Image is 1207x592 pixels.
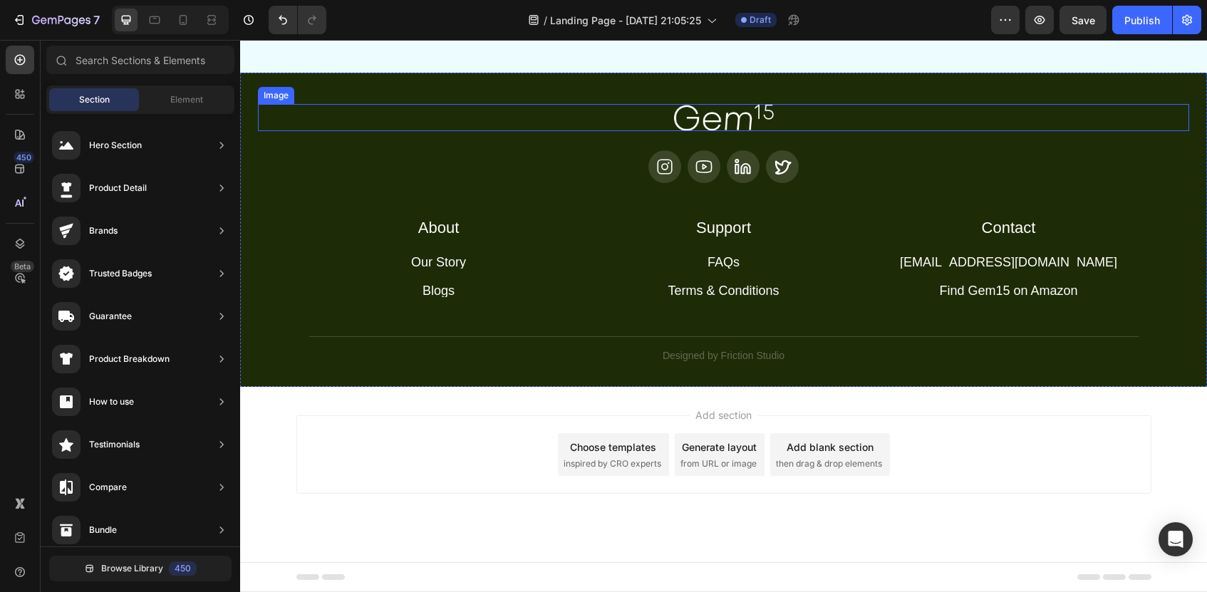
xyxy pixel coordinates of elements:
[660,216,877,229] a: [EMAIL_ADDRESS][DOMAIN_NAME]
[440,417,517,430] span: from URL or image
[89,181,147,195] div: Product Detail
[21,49,51,62] div: Image
[169,561,197,576] div: 450
[1159,522,1193,556] div: Open Intercom Messenger
[1124,13,1160,28] div: Publish
[89,309,132,323] div: Guarantee
[1060,6,1107,34] button: Save
[101,562,163,575] span: Browse Library
[89,523,117,537] div: Bundle
[699,244,837,257] a: Find Gem15 on Amazon
[170,93,203,106] span: Element
[442,400,517,415] div: Generate layout
[89,437,140,452] div: Testimonials
[79,93,110,106] span: Section
[750,14,771,26] span: Draft
[6,6,106,34] button: 7
[89,352,170,366] div: Product Breakdown
[330,400,416,415] div: Choose templates
[240,40,1207,592] iframe: To enrich screen reader interactions, please activate Accessibility in Grammarly extension settings
[93,11,100,28] p: 7
[89,395,134,409] div: How to use
[171,216,226,229] a: Our Story
[637,177,901,200] h2: Contact
[450,368,517,383] span: Add section
[536,417,642,430] span: then drag & drop elements
[352,177,616,200] h2: Support
[182,244,214,257] a: Blogs
[544,13,547,28] span: /
[1072,14,1095,26] span: Save
[11,261,34,272] div: Beta
[434,64,534,91] img: gempages_581112007906820616-08228645-9dda-4e7c-8c5b-5d5d418010c6.png
[14,152,34,163] div: 450
[1112,6,1172,34] button: Publish
[550,13,701,28] span: Landing Page - [DATE] 21:05:25
[89,224,118,238] div: Brands
[546,400,633,415] div: Add blank section
[89,138,142,152] div: Hero Section
[89,480,127,494] div: Compare
[323,417,421,430] span: inspired by CRO experts
[49,556,232,581] button: Browse Library450
[269,6,326,34] div: Undo/Redo
[467,216,499,229] a: FAQs
[46,46,234,74] input: Search Sections & Elements
[85,310,883,322] p: Designed by Friction Studio
[89,266,152,281] div: Trusted Badges
[428,244,539,257] a: Terms & Conditions
[67,177,331,200] h2: About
